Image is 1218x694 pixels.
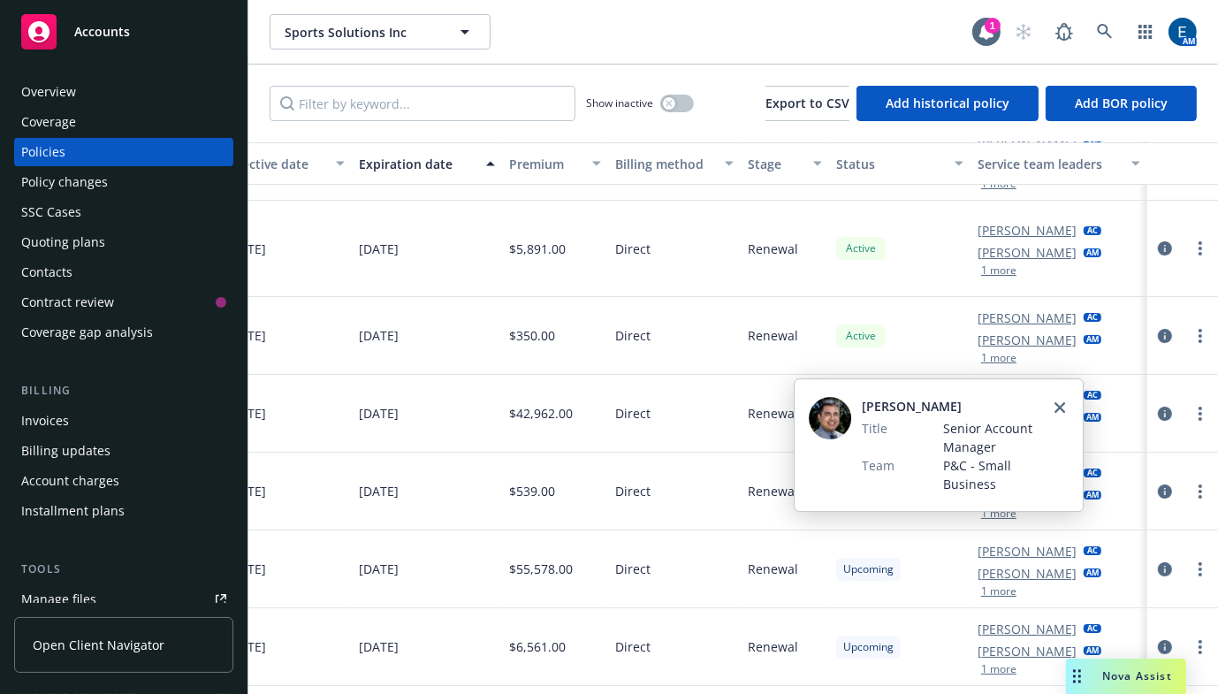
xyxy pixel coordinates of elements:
div: Contract review [21,288,114,316]
a: Report a Bug [1047,14,1082,50]
span: Renewal [748,637,798,656]
span: [DATE] [359,326,399,345]
a: Switch app [1128,14,1163,50]
a: Manage files [14,585,233,614]
span: Renewal [748,482,798,500]
a: circleInformation [1154,403,1176,424]
a: SSC Cases [14,198,233,226]
button: Service team leaders [971,142,1147,185]
span: Active [843,240,879,256]
span: Team [862,456,894,475]
span: [DATE] [359,637,399,656]
div: Account charges [21,467,119,495]
button: 1 more [981,265,1016,276]
div: Coverage [21,108,76,136]
a: Contacts [14,258,233,286]
div: Coverage gap analysis [21,318,153,347]
div: Policies [21,138,65,166]
a: Contract review [14,288,233,316]
div: Policy changes [21,168,108,196]
a: more [1190,481,1211,502]
a: [PERSON_NAME] [978,221,1077,240]
div: Quoting plans [21,228,105,256]
a: more [1190,403,1211,424]
div: SSC Cases [21,198,81,226]
div: Stage [748,155,803,173]
a: close [1050,397,1069,418]
span: $350.00 [509,326,555,345]
div: Installment plans [21,497,125,525]
a: Policy changes [14,168,233,196]
span: Renewal [748,240,798,258]
a: Policies [14,138,233,166]
div: Overview [21,78,76,106]
div: Tools [14,561,233,578]
a: Coverage [14,108,233,136]
button: Export to CSV [765,86,849,121]
a: [PERSON_NAME] [978,331,1077,349]
span: Nova Assist [1102,668,1172,683]
button: Stage [741,142,829,185]
span: Direct [615,637,651,656]
span: Renewal [748,560,798,578]
a: [PERSON_NAME] [978,564,1077,583]
span: $5,891.00 [509,240,566,258]
div: Contacts [21,258,72,286]
a: [PERSON_NAME] [978,309,1077,327]
span: Title [862,419,887,438]
a: Billing updates [14,437,233,465]
div: Billing updates [21,437,110,465]
span: Direct [615,482,651,500]
div: Effective date [226,155,325,173]
span: Sports Solutions Inc [285,23,438,42]
button: Effective date [219,142,352,185]
div: Invoices [21,407,69,435]
button: Nova Assist [1066,659,1186,694]
span: Export to CSV [765,95,849,111]
span: Open Client Navigator [33,636,164,654]
button: Add BOR policy [1046,86,1197,121]
a: Start snowing [1006,14,1041,50]
button: 1 more [981,353,1016,363]
span: [PERSON_NAME] [862,397,1050,416]
a: [PERSON_NAME] [978,642,1077,660]
button: Sports Solutions Inc [270,14,491,50]
a: Search [1087,14,1123,50]
span: P&C - Small Business [943,456,1050,493]
span: [DATE] [359,404,399,423]
span: $6,561.00 [509,637,566,656]
a: circleInformation [1154,325,1176,347]
span: $42,962.00 [509,404,573,423]
button: 1 more [981,508,1016,519]
span: Upcoming [843,639,894,655]
a: more [1190,637,1211,658]
span: [DATE] [359,560,399,578]
button: Add historical policy [856,86,1039,121]
span: [DATE] [359,240,399,258]
div: Expiration date [359,155,476,173]
a: more [1190,325,1211,347]
button: Premium [502,142,608,185]
a: [PERSON_NAME] [978,542,1077,561]
div: Service team leaders [978,155,1121,173]
a: circleInformation [1154,481,1176,502]
span: Direct [615,560,651,578]
a: Invoices [14,407,233,435]
button: 1 more [981,664,1016,675]
span: Renewal [748,326,798,345]
a: Quoting plans [14,228,233,256]
span: Accounts [74,25,130,39]
button: 1 more [981,179,1016,189]
a: [PERSON_NAME] [978,620,1077,638]
a: Installment plans [14,497,233,525]
span: Active [843,328,879,344]
a: [PERSON_NAME] [978,243,1077,262]
a: more [1190,238,1211,259]
span: Show inactive [586,95,653,111]
a: circleInformation [1154,559,1176,580]
button: Billing method [608,142,741,185]
a: Coverage gap analysis [14,318,233,347]
a: circleInformation [1154,238,1176,259]
span: Direct [615,404,651,423]
span: Senior Account Manager [943,419,1050,456]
